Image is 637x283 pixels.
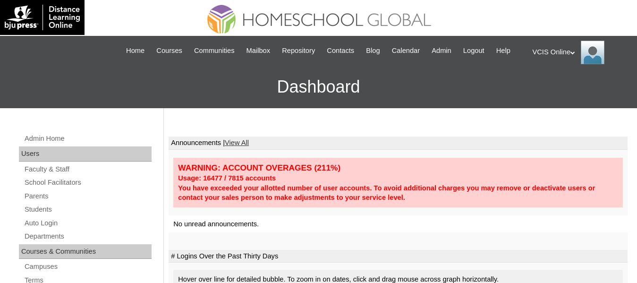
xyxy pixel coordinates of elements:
span: Help [496,45,510,56]
span: Admin [432,45,451,56]
h3: Dashboard [5,66,632,108]
span: Blog [366,45,380,56]
a: Help [492,45,515,56]
a: Faculty & Staff [24,163,152,175]
div: Courses & Communities [19,244,152,259]
a: Calendar [387,45,425,56]
span: Communities [194,45,235,56]
div: Users [19,146,152,162]
a: Repository [277,45,320,56]
strong: Usage: 16477 / 7815 accounts [178,174,276,182]
a: Blog [361,45,384,56]
div: You have exceeded your allotted number of user accounts. To avoid additional charges you may remo... [178,183,618,203]
a: Admin [427,45,456,56]
span: Calendar [392,45,420,56]
span: Home [126,45,144,56]
a: View All [225,139,249,146]
img: logo-white.png [5,5,80,30]
span: Logout [463,45,484,56]
span: Courses [156,45,182,56]
span: Mailbox [246,45,271,56]
a: School Facilitators [24,177,152,189]
a: Parents [24,190,152,202]
div: WARNING: ACCOUNT OVERAGES (211%) [178,163,618,173]
a: Logout [459,45,489,56]
span: Repository [282,45,315,56]
div: VCIS Online [533,41,628,64]
a: Communities [189,45,239,56]
td: No unread announcements. [169,215,628,233]
a: Auto Login [24,217,152,229]
td: # Logins Over the Past Thirty Days [169,250,628,263]
span: Contacts [327,45,354,56]
a: Campuses [24,261,152,273]
td: Announcements | [169,137,628,150]
a: Courses [152,45,187,56]
img: VCIS Online Admin [581,41,604,64]
a: Admin Home [24,133,152,145]
a: Departments [24,231,152,242]
a: Home [121,45,149,56]
a: Students [24,204,152,215]
a: Contacts [322,45,359,56]
a: Mailbox [242,45,275,56]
